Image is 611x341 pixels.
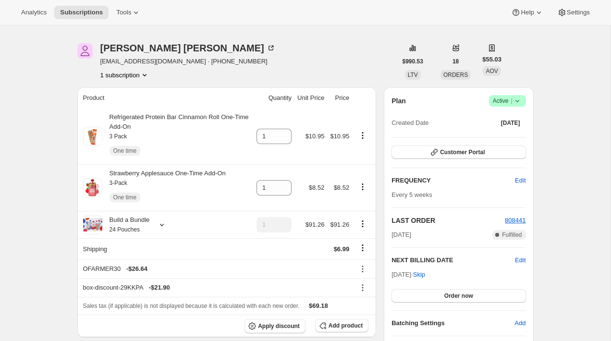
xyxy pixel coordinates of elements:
[391,216,505,225] h2: LAST ORDER
[502,231,522,239] span: Fulfilled
[126,264,147,274] span: - $26.64
[85,178,101,197] img: product img
[244,319,305,333] button: Apply discount
[334,184,350,191] span: $8.52
[407,267,431,282] button: Skip
[113,194,137,201] span: One time
[21,9,47,16] span: Analytics
[514,318,525,328] span: Add
[330,133,349,140] span: $10.95
[440,148,485,156] span: Customer Portal
[355,130,370,141] button: Product actions
[413,270,425,280] span: Skip
[511,97,512,105] span: |
[391,289,525,303] button: Order now
[355,243,370,253] button: Shipping actions
[330,221,349,228] span: $91.26
[15,6,52,19] button: Analytics
[102,215,150,234] div: Build a Bundle
[315,319,368,332] button: Add product
[391,118,428,128] span: Created Date
[116,9,131,16] span: Tools
[110,180,127,186] small: 3-Pack
[509,316,531,331] button: Add
[493,96,522,106] span: Active
[83,283,350,292] div: box-discount-29KKPA
[83,264,350,274] div: OFARMER30
[391,230,411,240] span: [DATE]
[391,271,425,278] span: [DATE] ·
[355,182,370,192] button: Product actions
[482,55,501,64] span: $55.03
[452,58,459,65] span: 18
[408,72,418,78] span: LTV
[509,173,531,188] button: Edit
[391,256,515,265] h2: NEXT BILLING DATE
[77,87,254,109] th: Product
[258,322,300,330] span: Apply discount
[77,43,93,59] span: Katrina Stimson
[305,133,325,140] span: $10.95
[100,70,149,80] button: Product actions
[444,292,473,300] span: Order now
[447,55,464,68] button: 18
[83,127,102,146] img: product img
[102,112,251,160] div: Refrigerated Protein Bar Cinnamon Roll One-Time Add-On
[397,55,429,68] button: $990.53
[391,191,432,198] span: Every 5 weeks
[60,9,103,16] span: Subscriptions
[391,176,515,185] h2: FREQUENCY
[505,6,549,19] button: Help
[403,58,423,65] span: $990.53
[110,226,140,233] small: 24 Pouches
[334,245,350,253] span: $6.99
[149,283,170,292] span: - $21.90
[54,6,109,19] button: Subscriptions
[102,169,226,207] div: Strawberry Applesauce One-Time Add-On
[254,87,294,109] th: Quantity
[309,184,325,191] span: $8.52
[100,43,276,53] div: [PERSON_NAME] [PERSON_NAME]
[294,87,327,109] th: Unit Price
[551,6,596,19] button: Settings
[391,146,525,159] button: Customer Portal
[486,68,498,74] span: AOV
[100,57,276,66] span: [EMAIL_ADDRESS][DOMAIN_NAME] · [PHONE_NUMBER]
[505,216,525,225] button: 808441
[113,147,137,155] span: One time
[110,133,127,140] small: 3 Pack
[515,256,525,265] button: Edit
[501,119,520,127] span: [DATE]
[391,318,514,328] h6: Batching Settings
[327,87,352,109] th: Price
[83,303,300,309] span: Sales tax (if applicable) is not displayed because it is calculated with each new order.
[515,176,525,185] span: Edit
[505,217,525,224] a: 808441
[495,116,526,130] button: [DATE]
[110,6,147,19] button: Tools
[305,221,325,228] span: $91.26
[443,72,468,78] span: ORDERS
[329,322,363,329] span: Add product
[309,302,328,309] span: $69.18
[77,238,254,259] th: Shipping
[355,219,370,229] button: Product actions
[521,9,534,16] span: Help
[567,9,590,16] span: Settings
[391,96,406,106] h2: Plan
